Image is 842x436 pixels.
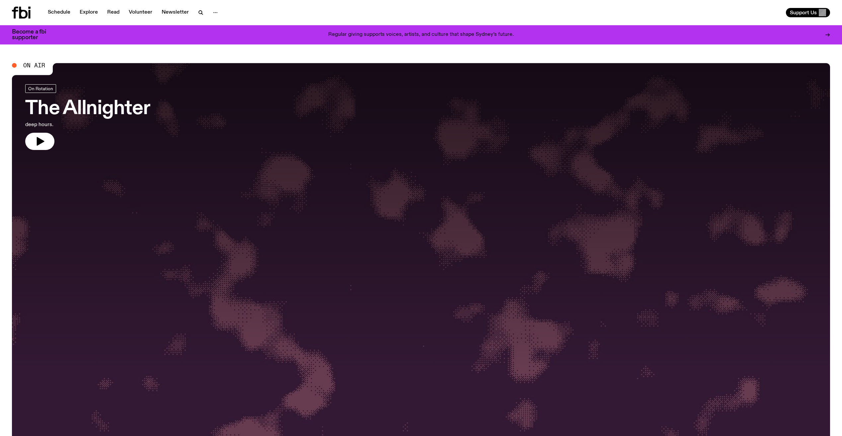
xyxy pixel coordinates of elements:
[76,8,102,17] a: Explore
[25,84,150,150] a: The Allnighterdeep hours.
[44,8,74,17] a: Schedule
[25,84,56,93] a: On Rotation
[328,32,514,38] p: Regular giving supports voices, artists, and culture that shape Sydney’s future.
[790,10,817,16] span: Support Us
[786,8,830,17] button: Support Us
[158,8,193,17] a: Newsletter
[23,62,45,68] span: On Air
[12,29,54,40] h3: Become a fbi supporter
[28,86,53,91] span: On Rotation
[25,100,150,118] h3: The Allnighter
[125,8,156,17] a: Volunteer
[103,8,123,17] a: Read
[25,121,150,129] p: deep hours.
